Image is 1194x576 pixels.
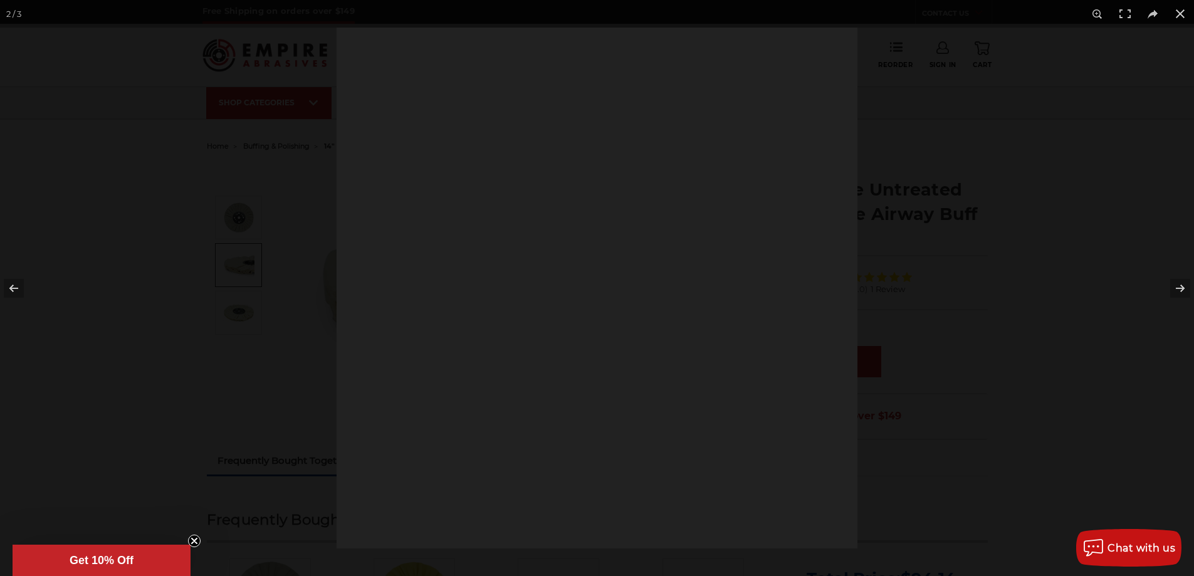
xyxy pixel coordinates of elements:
button: Next (arrow right) [1150,257,1194,320]
button: Close teaser [188,535,201,547]
button: Chat with us [1076,529,1181,567]
div: Get 10% OffClose teaser [13,545,191,576]
span: Chat with us [1108,542,1175,554]
span: Get 10% Off [70,554,134,567]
